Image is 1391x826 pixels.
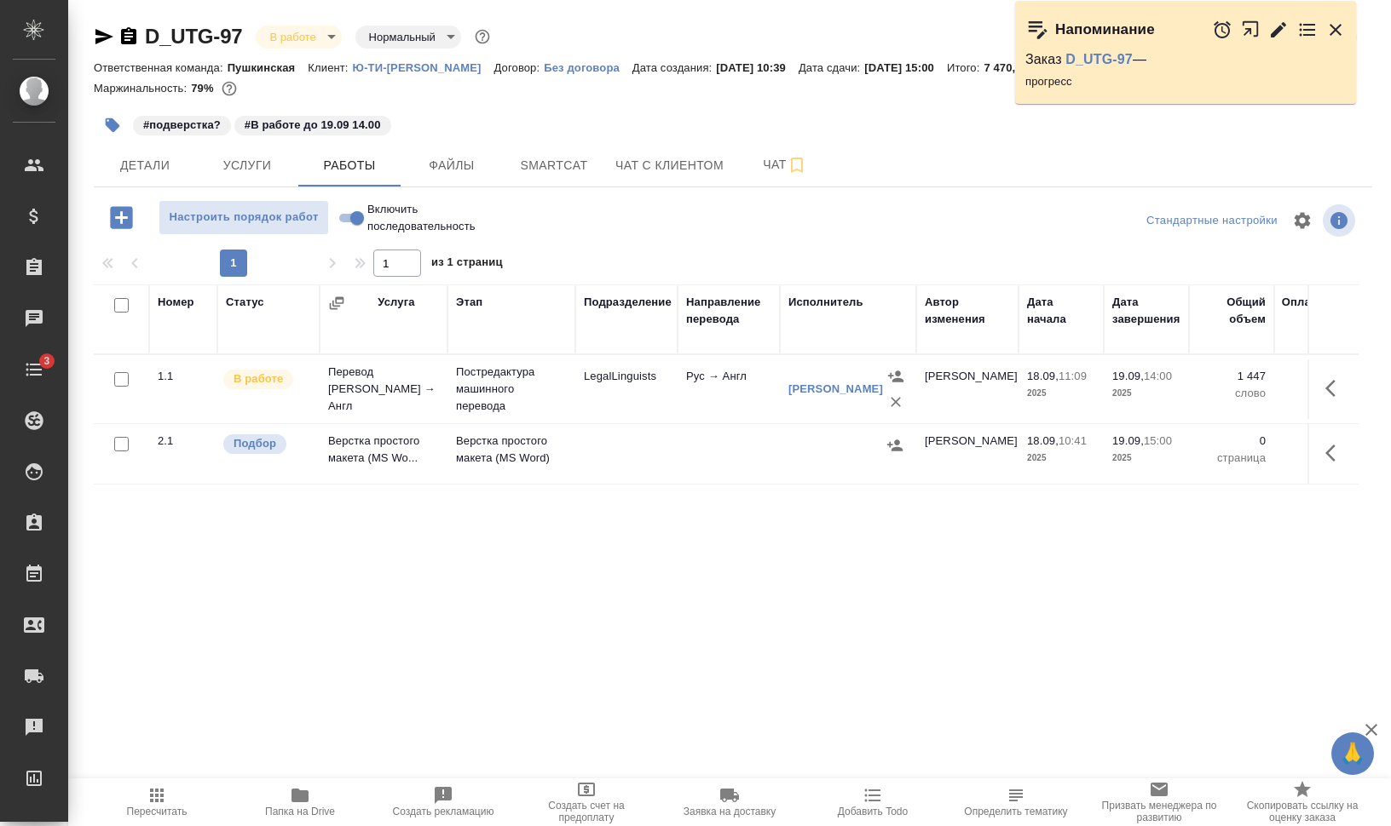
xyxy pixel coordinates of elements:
[94,26,114,47] button: Скопировать ссылку для ЯМессенджера
[658,778,801,826] button: Заявка на доставку
[94,61,228,74] p: Ответственная команда:
[226,294,264,311] div: Статус
[127,806,188,817] span: Пересчитать
[1198,385,1266,402] p: слово
[1112,385,1180,402] p: 2025
[544,61,632,74] p: Без договора
[513,155,595,176] span: Smartcat
[1112,294,1180,328] div: Дата завершения
[353,60,494,74] a: Ю-ТИ-[PERSON_NAME]
[1297,20,1318,40] button: Перейти в todo
[228,61,309,74] p: Пушкинская
[33,353,60,370] span: 3
[864,61,947,74] p: [DATE] 15:00
[1198,294,1266,328] div: Общий объем
[838,806,908,817] span: Добавить Todo
[882,433,908,458] button: Назначить
[1027,385,1095,402] p: 2025
[104,155,186,176] span: Детали
[228,778,372,826] button: Папка на Drive
[1112,450,1180,467] p: 2025
[234,435,276,452] p: Подбор
[515,778,658,826] button: Создать счет на предоплату
[678,359,780,419] td: Рус → Англ
[525,800,648,823] span: Создать счет на предоплату
[191,82,217,95] p: 79%
[168,208,320,227] span: Настроить порядок работ
[883,364,909,389] button: Назначить
[883,389,909,415] button: Удалить
[245,117,381,134] p: #В работе до 19.09 14.00
[131,117,233,131] span: подверстка?
[787,155,807,175] svg: Подписаться
[234,370,283,387] p: В работе
[1198,368,1266,385] p: 1 447
[916,424,1019,484] td: [PERSON_NAME]
[320,355,447,423] td: Перевод [PERSON_NAME] → Англ
[85,778,228,826] button: Пересчитать
[256,26,341,49] div: В работе
[716,61,799,74] p: [DATE] 10:39
[1142,208,1282,234] div: split button
[1241,800,1364,823] span: Скопировать ссылку на оценку заказа
[1025,51,1346,68] p: Заказ —
[1282,200,1323,241] span: Настроить таблицу
[328,295,345,312] button: Сгруппировать
[1112,434,1144,447] p: 19.09,
[143,117,221,134] p: #подверстка?
[1283,450,1368,467] p: страница
[1025,73,1346,90] p: прогресс
[159,200,329,235] button: Настроить порядок работ
[94,106,131,144] button: Добавить тэг
[788,294,863,311] div: Исполнитель
[1338,736,1367,772] span: 🙏
[1027,294,1095,328] div: Дата начала
[158,368,209,385] div: 1.1
[916,359,1019,419] td: [PERSON_NAME]
[801,778,944,826] button: Добавить Todo
[575,359,678,419] td: LegalLinguists
[233,117,393,131] span: В работе до 19.09 14.00
[264,30,320,44] button: В работе
[1283,368,1368,385] p: 1 447
[964,806,1067,817] span: Определить тематику
[744,154,826,175] span: Чат
[158,294,194,311] div: Номер
[431,252,503,277] span: из 1 страниц
[632,61,716,74] p: Дата создания:
[218,77,240,100] button: 1331.24 RUB;
[1315,433,1356,473] button: Здесь прячутся важные кнопки
[788,382,883,395] a: [PERSON_NAME]
[944,778,1088,826] button: Определить тематику
[118,26,139,47] button: Скопировать ссылку
[1027,450,1095,467] p: 2025
[544,60,632,74] a: Без договора
[378,294,414,311] div: Услуга
[1055,21,1155,38] p: Напоминание
[4,348,64,391] a: 3
[456,433,567,467] p: Верстка простого макета (MS Word)
[353,61,494,74] p: Ю-ТИ-[PERSON_NAME]
[1144,370,1172,382] p: 14:00
[355,26,461,49] div: В работе
[1325,20,1346,40] button: Закрыть
[1059,434,1087,447] p: 10:41
[309,155,390,176] span: Работы
[1059,370,1087,382] p: 11:09
[925,294,1010,328] div: Автор изменения
[1323,204,1359,237] span: Посмотреть информацию
[1241,11,1261,48] button: Открыть в новой вкладке
[222,433,311,456] div: Можно подбирать исполнителей
[98,200,145,235] button: Добавить работу
[615,155,724,176] span: Чат с клиентом
[145,25,242,48] a: D_UTG-97
[984,61,1051,74] p: 7 470,00 ₽
[308,61,352,74] p: Клиент:
[1231,778,1374,826] button: Скопировать ссылку на оценку заказа
[1198,450,1266,467] p: страница
[1315,368,1356,409] button: Здесь прячутся важные кнопки
[367,201,500,235] span: Включить последовательность
[1268,20,1289,40] button: Редактировать
[393,806,494,817] span: Создать рекламацию
[1065,52,1133,66] a: D_UTG-97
